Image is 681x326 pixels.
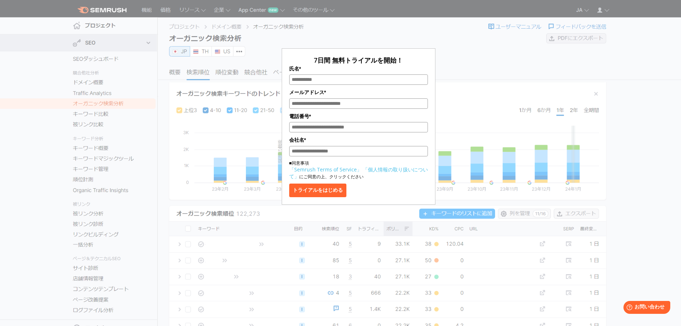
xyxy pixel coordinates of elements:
[289,88,428,96] label: メールアドレス*
[314,56,403,64] span: 7日間 無料トライアルを開始！
[289,184,346,197] button: トライアルをはじめる
[289,112,428,120] label: 電話番号*
[289,166,362,173] a: 「Semrush Terms of Service」
[289,166,428,180] a: 「個人情報の取り扱いについて」
[289,160,428,180] p: ■同意事項 にご同意の上、クリックください
[617,298,673,318] iframe: Help widget launcher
